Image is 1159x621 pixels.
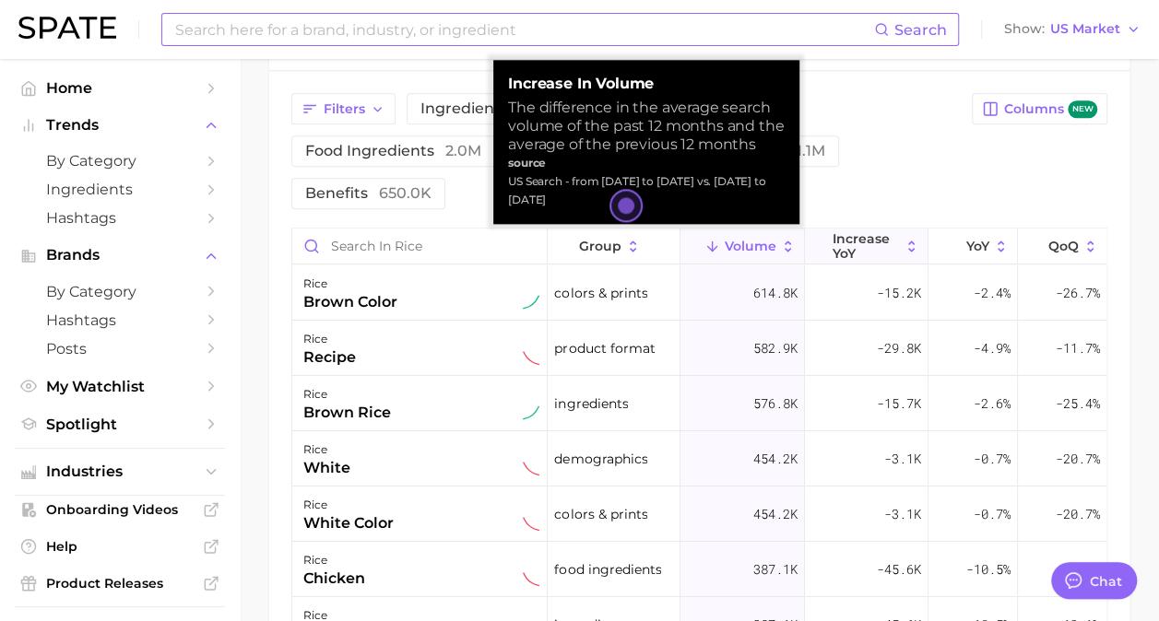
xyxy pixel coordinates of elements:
span: by Category [46,283,194,300]
span: 614.8k [753,282,798,304]
input: Search in rice [292,228,547,264]
button: increase YoY [805,228,928,264]
button: ricebrown colorsustained risercolors & prints614.8k-15.2k-2.4%-26.7% [292,265,1106,321]
a: Product Releases [15,569,225,597]
button: ricerecipesustained declinerproduct format582.9k-29.8k-4.9%-11.7% [292,321,1106,376]
a: Hashtags [15,204,225,232]
span: QoQ [1048,239,1079,253]
span: Home [46,79,194,97]
a: My Watchlist [15,372,225,401]
span: by Category [46,152,194,170]
span: -25.4% [1056,393,1100,415]
span: Hashtags [46,311,194,329]
span: 650.0k [379,184,432,202]
span: -20.7% [1056,448,1100,470]
span: -2.4% [974,282,1011,304]
span: 582.9k [753,337,798,359]
div: US Search - from [DATE] to [DATE] vs. [DATE] to [DATE] [508,172,785,209]
span: 576.8k [753,393,798,415]
span: 454.2k [753,448,798,470]
a: by Category [15,277,225,306]
span: US Market [1050,24,1120,34]
span: -20.7% [1056,503,1100,525]
span: Brands [46,247,194,264]
span: new [1068,100,1097,118]
div: recipe [303,346,356,369]
a: Hashtags [15,306,225,334]
div: rice [303,328,356,350]
img: sustained decliner [523,515,539,532]
span: colors & prints [554,503,647,525]
span: -15.2k [877,282,921,304]
span: -11.7% [1056,337,1100,359]
span: colors & prints [554,282,647,304]
div: rice [303,549,365,571]
span: 2.0m [445,142,481,159]
img: sustained riser [523,404,539,421]
span: Onboarding Videos [46,501,194,518]
div: The difference in the average search volume of the past 12 months and the average of the previous... [508,99,785,154]
a: Home [15,74,225,102]
div: white color [303,512,394,534]
button: Columnsnew [972,93,1107,124]
a: Posts [15,334,225,363]
span: Help [46,538,194,555]
span: Posts [46,340,194,357]
span: Product Releases [46,575,194,592]
img: sustained decliner [523,460,539,476]
span: Spotlight [46,416,194,433]
span: benefits [305,184,432,202]
span: Hashtags [46,209,194,227]
button: Trends [15,111,225,139]
button: ricewhite colorsustained declinercolors & prints454.2k-3.1k-0.7%-20.7% [292,486,1106,542]
button: group [548,228,680,264]
div: rice [303,383,391,405]
div: rice [303,273,397,295]
button: Volume [680,228,804,264]
span: Columns [1004,100,1097,118]
button: Industries [15,458,225,486]
div: brown rice [303,402,391,424]
button: ricechickensustained declinerfood ingredients387.1k-45.6k-10.5%+12.1% [292,542,1106,597]
a: by Category [15,146,225,175]
strong: increase in volume [508,75,785,93]
div: white [303,457,350,479]
span: My Watchlist [46,378,194,395]
span: ingredients [554,393,628,415]
span: Search [894,21,947,39]
a: Spotlight [15,410,225,439]
span: -4.9% [974,337,1011,359]
div: brown color [303,291,397,313]
div: rice [303,494,394,516]
span: food ingredients [554,558,661,580]
span: -2.6% [974,393,1011,415]
span: food ingredients [305,142,481,159]
span: -45.6k [877,558,921,580]
button: Filters [291,93,396,124]
a: Help [15,533,225,560]
span: 454.2k [753,503,798,525]
button: ShowUS Market [999,18,1145,41]
span: -0.7% [974,503,1011,525]
input: Search here for a brand, industry, or ingredient [173,14,874,45]
span: -3.1k [884,503,921,525]
span: 1.1m [797,142,825,159]
span: YoY [966,239,989,253]
span: -29.8k [877,337,921,359]
a: Onboarding Videos [15,496,225,523]
span: Industries [46,463,194,480]
span: -26.7% [1056,282,1100,304]
img: sustained decliner [523,349,539,366]
button: ricebrown ricesustained riseringredients576.8k-15.7k-2.6%-25.4% [292,376,1106,431]
img: sustained decliner [523,570,539,587]
span: Show [1004,24,1045,34]
span: -15.7k [877,393,921,415]
span: -10.5% [966,558,1011,580]
div: rice [303,439,350,461]
span: Filters [324,101,365,117]
strong: source [508,156,546,170]
span: ingredients [420,100,554,117]
div: chicken [303,568,365,590]
span: demographics [554,448,647,470]
span: group [579,239,621,253]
